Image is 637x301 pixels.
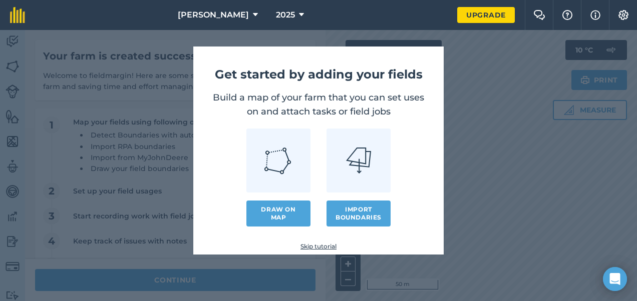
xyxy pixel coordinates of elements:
a: Upgrade [457,7,515,23]
img: Two speech bubbles overlapping with the left bubble in the forefront [533,10,545,20]
img: A cog icon [617,10,629,20]
div: Open Intercom Messenger [603,267,627,291]
button: Import boundaries [327,200,391,226]
img: fieldmargin Logo [10,7,25,23]
span: [PERSON_NAME] [178,9,249,21]
img: svg+xml;base64,PHN2ZyB4bWxucz0iaHR0cDovL3d3dy53My5vcmcvMjAwMC9zdmciIHdpZHRoPSIxNyIgaGVpZ2h0PSIxNy... [590,9,600,21]
a: Skip tutorial [209,242,428,250]
p: Build a map of your farm that you can set uses on and attach tasks or field jobs [209,90,428,118]
img: Draw icon [264,146,293,175]
img: Import icon [346,147,371,173]
a: Draw on map [246,200,310,226]
span: 2025 [276,9,295,21]
h1: Get started by adding your fields [209,66,428,82]
img: A question mark icon [561,10,573,20]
